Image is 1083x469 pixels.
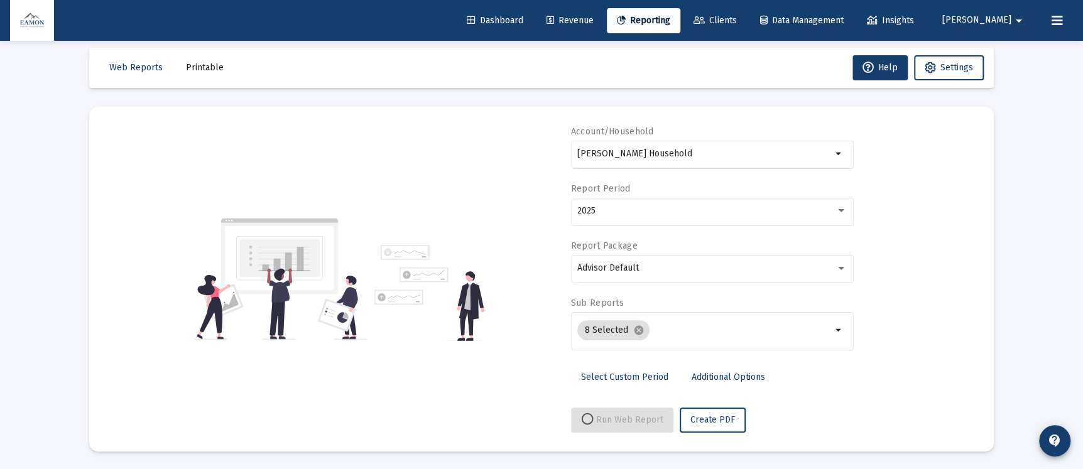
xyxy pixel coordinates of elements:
[927,8,1042,33] button: [PERSON_NAME]
[577,262,639,273] span: Advisor Default
[186,62,224,73] span: Printable
[581,414,663,425] span: Run Web Report
[577,318,832,343] mat-chip-list: Selection
[692,372,765,382] span: Additional Options
[680,407,746,433] button: Create PDF
[457,8,533,33] a: Dashboard
[374,245,484,341] img: reporting-alt
[914,55,984,80] button: Settings
[617,15,670,26] span: Reporting
[176,55,234,80] button: Printable
[852,55,908,80] button: Help
[577,205,596,216] span: 2025
[940,62,973,73] span: Settings
[832,323,847,338] mat-icon: arrow_drop_down
[99,55,173,80] button: Web Reports
[1047,433,1062,448] mat-icon: contact_support
[571,240,638,251] label: Report Package
[694,15,737,26] span: Clients
[577,149,832,159] input: Search or select an account or household
[1011,8,1026,33] mat-icon: arrow_drop_down
[467,15,523,26] span: Dashboard
[607,8,680,33] a: Reporting
[690,414,735,425] span: Create PDF
[577,320,650,340] mat-chip: 8 Selected
[571,126,654,137] label: Account/Household
[832,146,847,161] mat-icon: arrow_drop_down
[750,8,854,33] a: Data Management
[547,15,594,26] span: Revenue
[683,8,747,33] a: Clients
[571,183,631,194] label: Report Period
[633,325,645,336] mat-icon: cancel
[109,62,163,73] span: Web Reports
[571,407,673,433] button: Run Web Report
[863,62,898,73] span: Help
[760,15,844,26] span: Data Management
[571,298,624,308] label: Sub Reports
[867,15,914,26] span: Insights
[536,8,604,33] a: Revenue
[194,217,367,341] img: reporting
[942,15,1011,26] span: [PERSON_NAME]
[19,8,45,33] img: Dashboard
[581,372,668,382] span: Select Custom Period
[857,8,924,33] a: Insights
